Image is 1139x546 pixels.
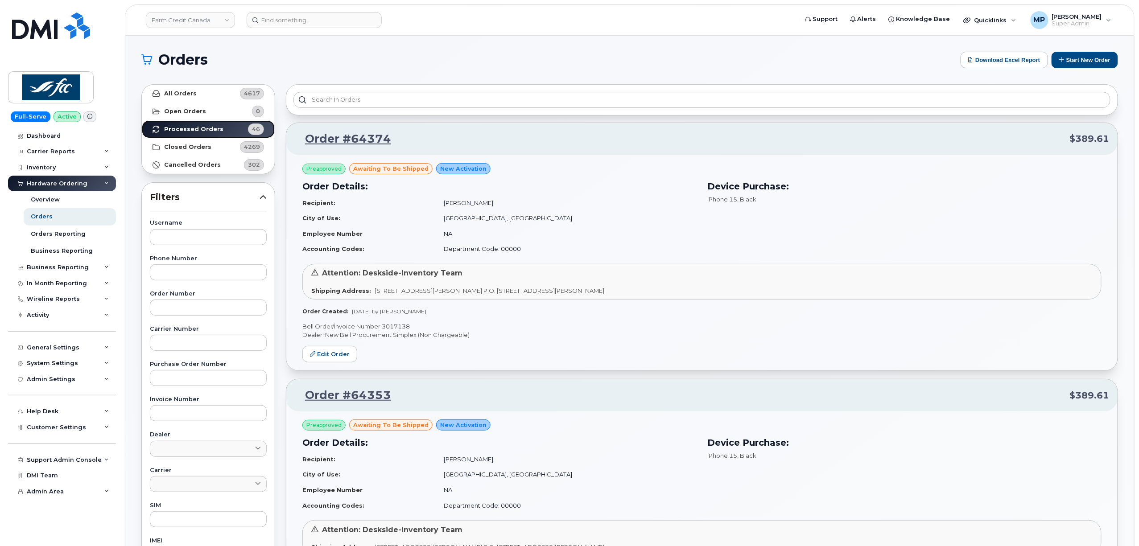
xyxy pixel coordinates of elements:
[302,180,697,193] h3: Order Details:
[440,421,487,429] span: New Activation
[707,436,1102,449] h3: Device Purchase:
[164,126,223,133] strong: Processed Orders
[252,125,260,133] span: 46
[1070,389,1110,402] span: $389.61
[306,165,342,173] span: Preapproved
[150,397,267,402] label: Invoice Number
[436,482,697,498] td: NA
[158,53,208,66] span: Orders
[150,468,267,473] label: Carrier
[353,421,429,429] span: awaiting to be shipped
[311,287,371,294] strong: Shipping Address:
[707,452,737,459] span: iPhone 15
[150,503,267,509] label: SIM
[142,156,275,174] a: Cancelled Orders302
[302,331,1102,339] p: Dealer: New Bell Procurement Simplex (Non Chargeable)
[142,85,275,103] a: All Orders4617
[150,432,267,438] label: Dealer
[322,269,462,277] span: Attention: Deskside-Inventory Team
[436,467,697,482] td: [GEOGRAPHIC_DATA], [GEOGRAPHIC_DATA]
[436,195,697,211] td: [PERSON_NAME]
[164,90,197,97] strong: All Orders
[436,452,697,467] td: [PERSON_NAME]
[164,108,206,115] strong: Open Orders
[961,52,1048,68] button: Download Excel Report
[353,164,429,173] span: awaiting to be shipped
[302,471,340,478] strong: City of Use:
[707,196,737,203] span: iPhone 15
[294,387,391,403] a: Order #64353
[150,291,267,297] label: Order Number
[302,436,697,449] h3: Order Details:
[436,226,697,242] td: NA
[302,308,348,315] strong: Order Created:
[150,191,260,204] span: Filters
[164,144,211,151] strong: Closed Orders
[737,452,756,459] span: , Black
[1052,52,1118,68] button: Start New Order
[244,89,260,98] span: 4617
[142,103,275,120] a: Open Orders0
[142,120,275,138] a: Processed Orders46
[248,160,260,169] span: 302
[150,256,267,262] label: Phone Number
[1100,507,1132,539] iframe: Messenger Launcher
[707,180,1102,193] h3: Device Purchase:
[436,498,697,513] td: Department Code: 00000
[306,421,342,429] span: Preapproved
[737,196,756,203] span: , Black
[302,502,364,509] strong: Accounting Codes:
[302,322,1102,331] p: Bell Order/Invoice Number 3017138
[302,245,364,252] strong: Accounting Codes:
[302,456,335,463] strong: Recipient:
[302,230,363,237] strong: Employee Number
[294,131,391,147] a: Order #64374
[256,107,260,115] span: 0
[302,199,335,206] strong: Recipient:
[440,164,487,173] span: New Activation
[352,308,426,315] span: [DATE] by [PERSON_NAME]
[150,220,267,226] label: Username
[302,346,357,362] a: Edit Order
[302,214,340,222] strong: City of Use:
[164,161,221,168] strong: Cancelled Orders
[1070,132,1110,145] span: $389.61
[322,525,462,534] span: Attention: Deskside-Inventory Team
[150,326,267,332] label: Carrier Number
[302,486,363,493] strong: Employee Number
[436,210,697,226] td: [GEOGRAPHIC_DATA], [GEOGRAPHIC_DATA]
[375,287,604,294] span: [STREET_ADDRESS][PERSON_NAME] P.O. [STREET_ADDRESS][PERSON_NAME]
[436,241,697,257] td: Department Code: 00000
[150,538,267,544] label: IMEI
[142,138,275,156] a: Closed Orders4269
[150,361,267,367] label: Purchase Order Number
[244,143,260,151] span: 4269
[293,92,1110,108] input: Search in orders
